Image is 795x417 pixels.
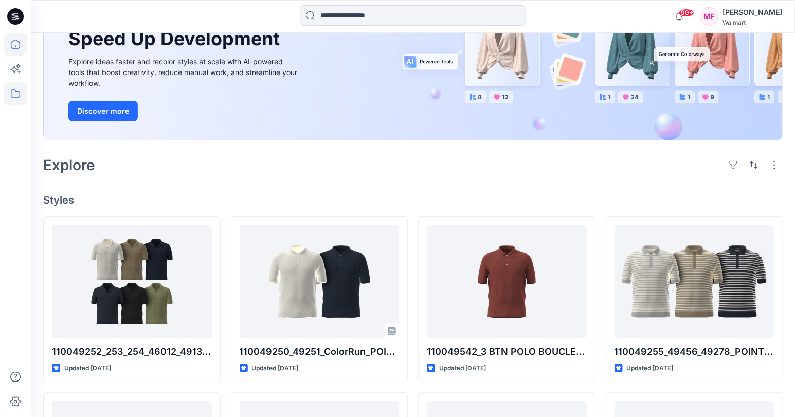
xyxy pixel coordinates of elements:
p: Updated [DATE] [627,363,674,374]
p: 110049255_49456_49278_POINTELLE FULL BUTTON SWEATER POLO [615,345,774,359]
a: 110049255_49456_49278_POINTELLE FULL BUTTON SWEATER POLO [615,225,774,338]
span: 99+ [679,9,694,17]
a: Discover more [68,101,300,121]
p: 110049250_49251_ColorRun_POINTELLE FULL BUTTON SWEATER POLO-7-16 [240,345,400,359]
p: 110049542_3 BTN POLO BOUCLE SWEATER [427,345,587,359]
h2: Explore [43,157,95,173]
div: [PERSON_NAME] [722,6,782,19]
div: Walmart [722,19,782,26]
p: Updated [DATE] [439,363,486,374]
p: 110049252_253_254_46012_49136_49200_49138_ADM_WAVE JACQUARD LINEN BLENDED [PERSON_NAME] POLO - 副本 [52,345,212,359]
a: 110049542_3 BTN POLO BOUCLE SWEATER [427,225,587,338]
div: MF [700,7,718,26]
a: 110049250_49251_ColorRun_POINTELLE FULL BUTTON SWEATER POLO-7-16 [240,225,400,338]
h4: Styles [43,194,783,206]
button: Discover more [68,101,138,121]
p: Updated [DATE] [252,363,299,374]
a: 110049252_253_254_46012_49136_49200_49138_ADM_WAVE JACQUARD LINEN BLENDED JOHNNY SWEATER POLO - 副本 [52,225,212,338]
div: Explore ideas faster and recolor styles at scale with AI-powered tools that boost creativity, red... [68,56,300,88]
p: Updated [DATE] [64,363,111,374]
